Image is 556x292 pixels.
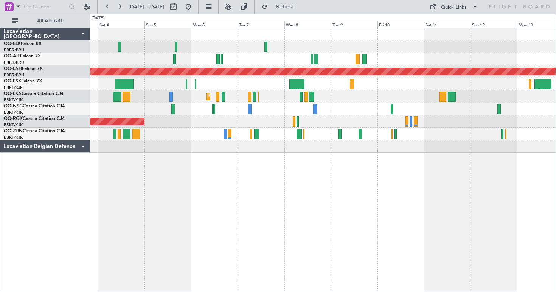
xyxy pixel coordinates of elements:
button: Quick Links [426,1,482,13]
span: OO-LXA [4,92,22,96]
button: Refresh [258,1,304,13]
span: OO-ELK [4,42,21,46]
a: OO-AIEFalcon 7X [4,54,41,59]
a: OO-FSXFalcon 7X [4,79,42,84]
span: OO-ROK [4,116,23,121]
div: Sun 12 [471,21,517,28]
span: OO-ZUN [4,129,23,134]
div: Mon 6 [191,21,238,28]
span: OO-FSX [4,79,21,84]
div: Planned Maint Kortrijk-[GEOGRAPHIC_DATA] [208,91,297,102]
div: Wed 8 [284,21,331,28]
a: EBKT/KJK [4,122,23,128]
div: Sat 4 [98,21,144,28]
a: EBKT/KJK [4,97,23,103]
span: OO-AIE [4,54,20,59]
span: OO-LAH [4,67,22,71]
a: OO-LXACessna Citation CJ4 [4,92,64,96]
button: All Aircraft [8,15,82,27]
a: EBKT/KJK [4,110,23,115]
a: OO-ZUNCessna Citation CJ4 [4,129,65,134]
div: [DATE] [92,15,104,22]
div: Fri 10 [377,21,424,28]
div: Sun 5 [144,21,191,28]
a: OO-ELKFalcon 8X [4,42,42,46]
span: OO-NSG [4,104,23,109]
a: OO-ROKCessna Citation CJ4 [4,116,65,121]
a: EBKT/KJK [4,85,23,90]
div: Quick Links [441,4,467,11]
div: Sat 11 [424,21,471,28]
a: EBKT/KJK [4,135,23,140]
div: Thu 9 [331,21,377,28]
a: EBBR/BRU [4,47,24,53]
span: All Aircraft [20,18,80,23]
a: EBBR/BRU [4,72,24,78]
a: EBBR/BRU [4,60,24,65]
span: Refresh [270,4,301,9]
a: OO-NSGCessna Citation CJ4 [4,104,65,109]
span: [DATE] - [DATE] [129,3,164,10]
a: OO-LAHFalcon 7X [4,67,43,71]
div: Tue 7 [238,21,284,28]
input: Trip Number [23,1,67,12]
